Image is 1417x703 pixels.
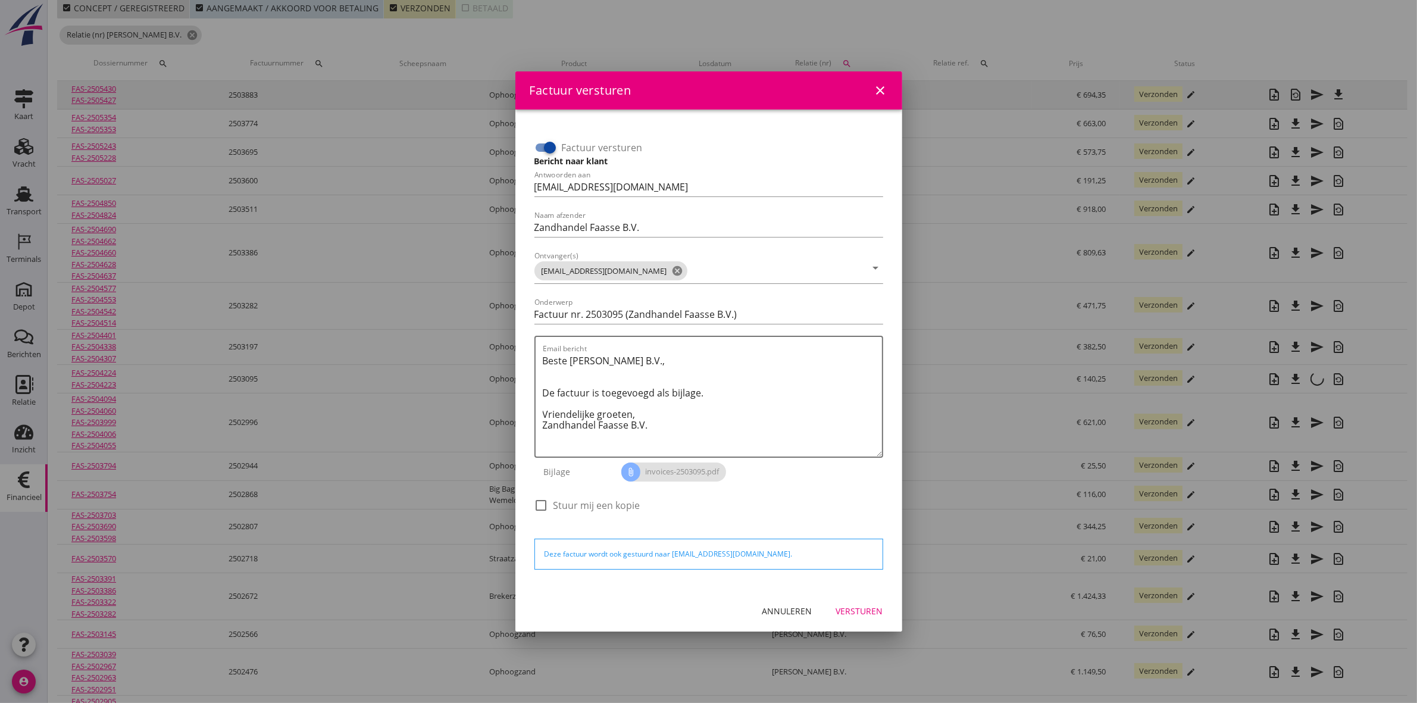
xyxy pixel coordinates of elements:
[562,142,643,154] label: Factuur versturen
[762,605,812,617] div: Annuleren
[690,261,867,280] input: Ontvanger(s)
[534,305,883,324] input: Onderwerp
[543,351,882,457] textarea: Email bericht
[534,458,622,486] div: Bijlage
[534,218,883,237] input: Naam afzender
[869,261,883,275] i: arrow_drop_down
[827,601,893,622] button: Versturen
[672,265,684,277] i: cancel
[534,177,883,196] input: Antwoorden aan
[545,549,873,560] div: Deze factuur wordt ook gestuurd naar [EMAIL_ADDRESS][DOMAIN_NAME].
[534,155,883,167] h3: Bericht naar klant
[530,82,631,99] div: Factuur versturen
[621,463,640,482] i: attach_file
[621,463,726,482] span: invoices-2503095.pdf
[753,601,822,622] button: Annuleren
[534,261,687,280] span: [EMAIL_ADDRESS][DOMAIN_NAME]
[874,83,888,98] i: close
[553,499,640,511] label: Stuur mij een kopie
[836,605,883,617] div: Versturen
